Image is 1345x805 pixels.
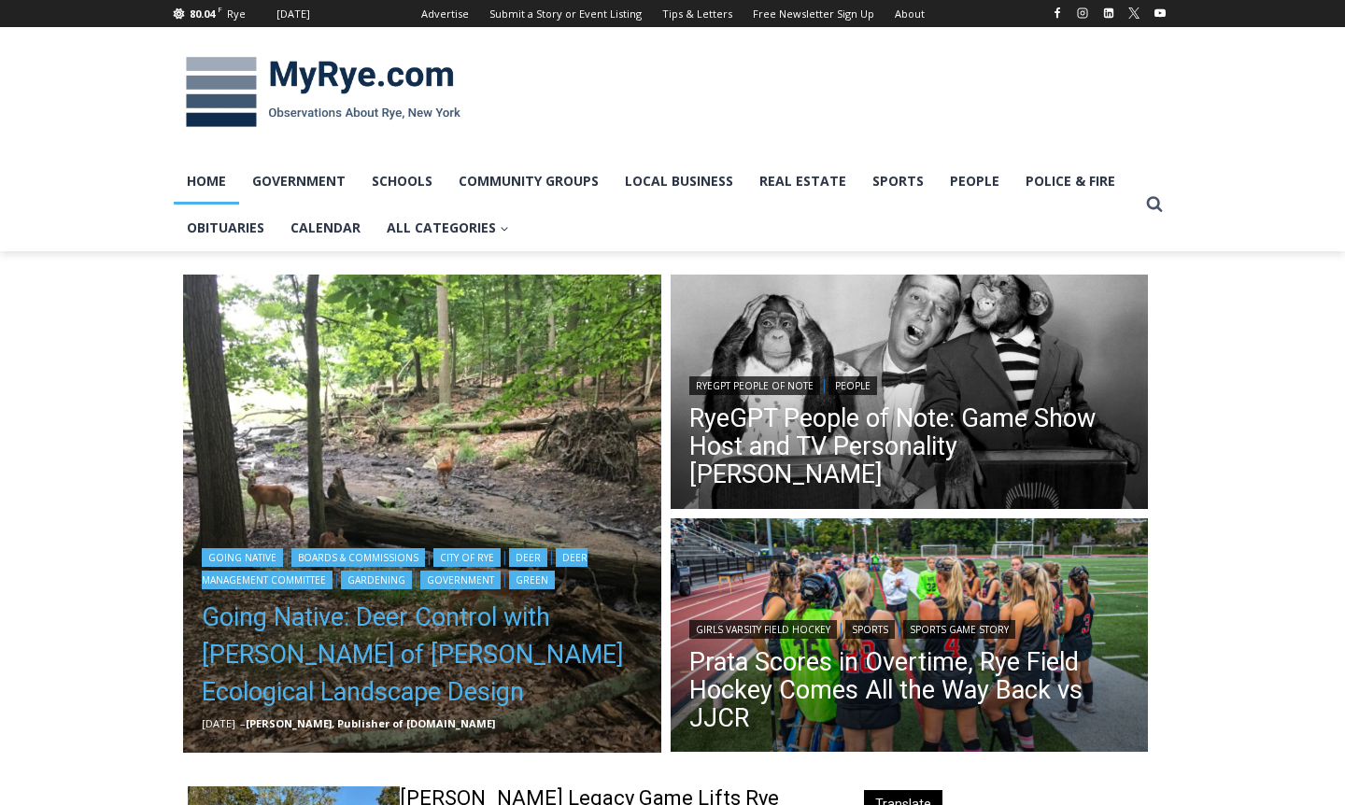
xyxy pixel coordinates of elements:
a: Calendar [277,205,374,251]
span: F [218,4,222,14]
a: Sports [859,158,937,205]
a: Sports [845,620,895,639]
a: Linkedin [1097,2,1120,24]
a: Schools [359,158,446,205]
a: Boards & Commissions [291,548,425,567]
nav: Primary Navigation [174,158,1138,252]
a: Facebook [1046,2,1069,24]
div: Rye [227,6,246,22]
div: | | | | | | | [202,544,643,589]
a: Local Business [612,158,746,205]
a: [PERSON_NAME], Publisher of [DOMAIN_NAME] [246,716,495,730]
img: (PHOTO: Publicity photo of Garry Moore with his guests, the Marquis Chimps, from The Garry Moore ... [671,275,1149,514]
a: YouTube [1149,2,1171,24]
div: | | [689,616,1130,639]
a: RyeGPT People of Note [689,376,820,395]
a: Community Groups [446,158,612,205]
img: MyRye.com [174,44,473,141]
a: Read More Prata Scores in Overtime, Rye Field Hockey Comes All the Way Back vs JJCR [671,518,1149,757]
a: People [828,376,877,395]
a: Government [420,571,501,589]
a: Instagram [1071,2,1094,24]
div: [DATE] [276,6,310,22]
a: Going Native: Deer Control with [PERSON_NAME] of [PERSON_NAME] Ecological Landscape Design [202,599,643,711]
a: Police & Fire [1012,158,1128,205]
a: X [1123,2,1145,24]
a: Going Native [202,548,283,567]
img: (PHOTO: Deer in the Rye Marshlands Conservancy. File photo. 2017.) [183,275,661,753]
a: City of Rye [433,548,501,567]
a: Obituaries [174,205,277,251]
a: Girls Varsity Field Hockey [689,620,837,639]
a: RyeGPT People of Note: Game Show Host and TV Personality [PERSON_NAME] [689,404,1130,488]
img: (PHOTO: The Rye Field Hockey team from September 16, 2025. Credit: Maureen Tsuchida.) [671,518,1149,757]
a: Government [239,158,359,205]
a: Deer [509,548,547,567]
a: Sports Game Story [903,620,1015,639]
time: [DATE] [202,716,235,730]
button: View Search Form [1138,188,1171,221]
span: – [240,716,246,730]
a: Read More RyeGPT People of Note: Game Show Host and TV Personality Garry Moore [671,275,1149,514]
a: Gardening [341,571,412,589]
a: Green [509,571,555,589]
button: Child menu of All Categories [374,205,522,251]
a: Real Estate [746,158,859,205]
a: Prata Scores in Overtime, Rye Field Hockey Comes All the Way Back vs JJCR [689,648,1130,732]
a: Home [174,158,239,205]
span: 80.04 [190,7,215,21]
a: People [937,158,1012,205]
a: Read More Going Native: Deer Control with Missy Fabel of Missy Fabel Ecological Landscape Design [183,275,661,753]
div: | [689,373,1130,395]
